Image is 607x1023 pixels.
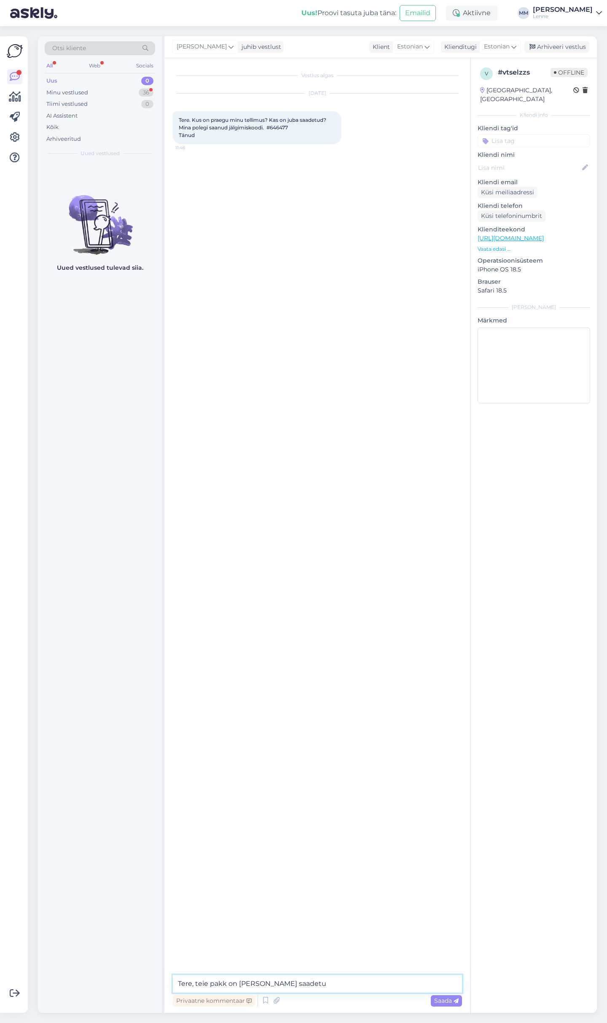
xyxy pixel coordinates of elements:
[478,245,590,253] p: Vaata edasi ...
[478,234,544,242] a: [URL][DOMAIN_NAME]
[7,43,23,59] img: Askly Logo
[173,89,462,97] div: [DATE]
[533,13,593,20] div: Lenne
[38,180,162,256] img: No chats
[478,225,590,234] p: Klienditeekond
[478,150,590,159] p: Kliendi nimi
[498,67,551,78] div: # vtselzzs
[173,72,462,79] div: Vestlus algas
[484,42,510,51] span: Estonian
[478,111,590,119] div: Kliendi info
[369,43,390,51] div: Klient
[238,43,281,51] div: juhib vestlust
[441,43,477,51] div: Klienditugi
[478,210,545,222] div: Küsi telefoninumbrit
[518,7,529,19] div: MM
[551,68,588,77] span: Offline
[434,997,459,1004] span: Saada
[139,89,153,97] div: 36
[179,117,328,138] span: Tere. Kus on praegu minu tellimus? Kas on juba saadetud? Mina polegi saanud jälgimiskoodi. #64647...
[81,150,120,157] span: Uued vestlused
[301,9,317,17] b: Uus!
[400,5,436,21] button: Emailid
[173,975,462,993] textarea: Tere, teie pakk on [PERSON_NAME] saadetu
[175,145,207,151] span: 11:46
[177,42,227,51] span: [PERSON_NAME]
[478,134,590,147] input: Lisa tag
[533,6,593,13] div: [PERSON_NAME]
[46,123,59,132] div: Kõik
[46,89,88,97] div: Minu vestlused
[478,256,590,265] p: Operatsioonisüsteem
[397,42,423,51] span: Estonian
[478,316,590,325] p: Märkmed
[45,60,54,71] div: All
[478,178,590,187] p: Kliendi email
[46,135,81,143] div: Arhiveeritud
[478,286,590,295] p: Safari 18.5
[52,44,86,53] span: Otsi kliente
[57,263,143,272] p: Uued vestlused tulevad siia.
[446,5,497,21] div: Aktiivne
[134,60,155,71] div: Socials
[478,124,590,133] p: Kliendi tag'id
[533,6,602,20] a: [PERSON_NAME]Lenne
[173,995,255,1007] div: Privaatne kommentaar
[46,100,88,108] div: Tiimi vestlused
[46,77,57,85] div: Uus
[478,187,537,198] div: Küsi meiliaadressi
[478,163,580,172] input: Lisa nimi
[301,8,396,18] div: Proovi tasuta juba täna:
[87,60,102,71] div: Web
[478,277,590,286] p: Brauser
[141,100,153,108] div: 0
[524,41,589,53] div: Arhiveeri vestlus
[478,201,590,210] p: Kliendi telefon
[485,70,488,77] span: v
[46,112,78,120] div: AI Assistent
[478,303,590,311] div: [PERSON_NAME]
[480,86,573,104] div: [GEOGRAPHIC_DATA], [GEOGRAPHIC_DATA]
[141,77,153,85] div: 0
[478,265,590,274] p: iPhone OS 18.5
